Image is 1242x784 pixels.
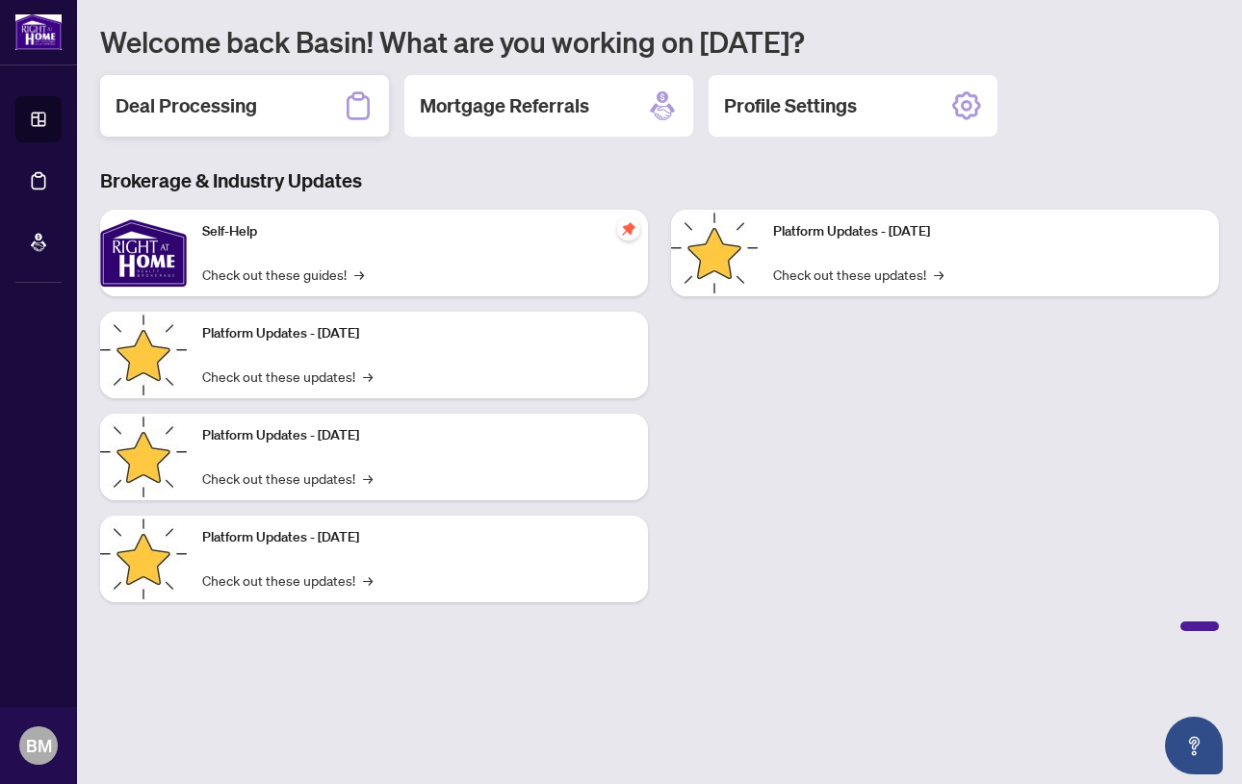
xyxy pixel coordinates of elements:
[773,221,1203,242] p: Platform Updates - [DATE]
[202,527,633,548] p: Platform Updates - [DATE]
[724,92,857,119] h2: Profile Settings
[202,264,364,285] a: Check out these guides!→
[15,14,62,50] img: logo
[202,569,373,591] a: Check out these updates!→
[363,468,373,489] span: →
[363,569,373,591] span: →
[100,23,1219,60] h1: Welcome back Basin! What are you working on [DATE]?
[202,323,633,344] p: Platform Updates - [DATE]
[671,210,758,296] img: Platform Updates - June 23, 2025
[100,516,187,602] img: Platform Updates - July 8, 2025
[617,217,640,240] span: pushpin
[934,264,944,285] span: →
[116,92,257,119] h2: Deal Processing
[354,264,364,285] span: →
[202,221,633,242] p: Self-Help
[202,425,633,446] p: Platform Updates - [DATE]
[100,312,187,398] img: Platform Updates - September 16, 2025
[773,264,944,285] a: Check out these updates!→
[26,732,52,759] span: BM
[100,210,187,296] img: Self-Help
[1165,717,1223,774] button: Open asap
[100,167,1219,194] h3: Brokerage & Industry Updates
[100,414,187,500] img: Platform Updates - July 21, 2025
[420,92,589,119] h2: Mortgage Referrals
[202,468,373,489] a: Check out these updates!→
[202,366,373,387] a: Check out these updates!→
[363,366,373,387] span: →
